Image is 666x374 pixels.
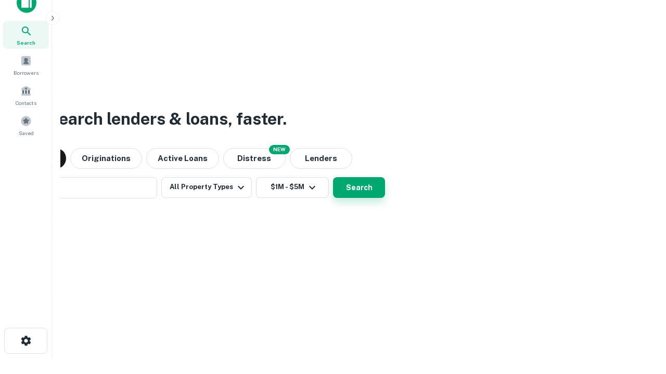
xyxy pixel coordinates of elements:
[17,38,35,47] span: Search
[16,99,36,107] span: Contacts
[14,69,39,77] span: Borrowers
[161,177,252,198] button: All Property Types
[146,148,219,169] button: Active Loans
[223,148,286,169] button: Search distressed loans with lien and other non-mortgage details.
[3,81,49,109] a: Contacts
[333,177,385,198] button: Search
[3,21,49,49] a: Search
[256,177,329,198] button: $1M - $5M
[19,129,34,137] span: Saved
[290,148,352,169] button: Lenders
[3,51,49,79] a: Borrowers
[614,291,666,341] iframe: Chat Widget
[269,145,290,154] div: NEW
[47,106,287,131] h3: Search lenders & loans, faster.
[70,148,142,169] button: Originations
[3,111,49,139] a: Saved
